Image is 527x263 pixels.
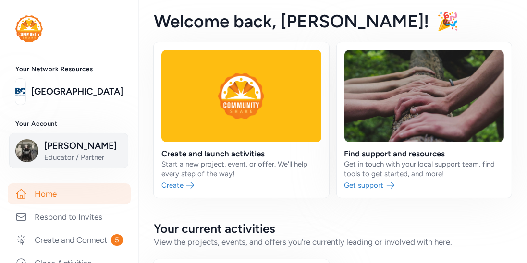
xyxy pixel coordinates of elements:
[15,81,25,102] img: logo
[15,15,43,42] img: logo
[8,206,131,227] a: Respond to Invites
[8,229,131,251] a: Create and Connect5
[15,65,123,73] h3: Your Network Resources
[437,11,459,32] span: 🎉
[9,133,128,168] button: [PERSON_NAME]Educator / Partner
[15,120,123,128] h3: Your Account
[111,234,123,246] span: 5
[154,221,512,236] h2: Your current activities
[44,139,122,153] span: [PERSON_NAME]
[8,183,131,204] a: Home
[31,85,123,98] a: [GEOGRAPHIC_DATA]
[154,11,429,32] span: Welcome back , [PERSON_NAME]!
[44,153,122,162] span: Educator / Partner
[154,236,512,248] div: View the projects, events, and offers you're currently leading or involved with here.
